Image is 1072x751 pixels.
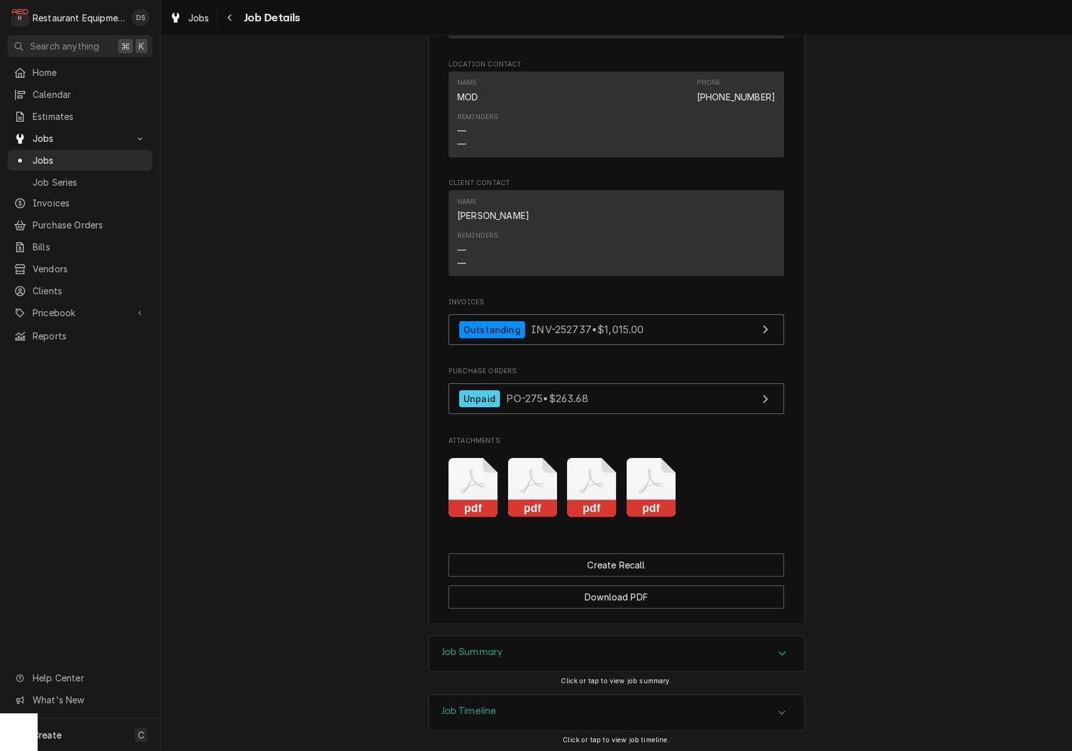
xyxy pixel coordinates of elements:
[457,197,477,207] div: Name
[33,154,146,167] span: Jobs
[448,383,784,414] a: View Purchase Order
[448,553,784,609] div: Button Group
[139,40,144,53] span: K
[240,9,300,26] span: Job Details
[448,60,784,163] div: Location Contact
[33,196,146,210] span: Invoices
[627,458,676,518] button: pdf
[448,178,784,188] span: Client Contact
[428,695,805,731] div: Job Timeline
[448,190,784,282] div: Client Contact List
[8,326,152,346] a: Reports
[33,132,127,145] span: Jobs
[33,88,146,101] span: Calendar
[429,695,804,730] div: Accordion Header
[429,636,804,671] button: Accordion Details Expand Trigger
[33,284,146,297] span: Clients
[8,172,152,193] a: Job Series
[132,9,149,26] div: DS
[457,112,499,122] div: Reminders
[442,646,503,658] h3: Job Summary
[33,240,146,253] span: Bills
[448,366,784,420] div: Purchase Orders
[697,92,775,102] a: [PHONE_NUMBER]
[448,60,784,70] span: Location Contact
[448,553,784,577] div: Button Group Row
[33,671,145,684] span: Help Center
[457,197,529,222] div: Name
[459,321,525,338] div: Outstanding
[442,705,497,717] h3: Job Timeline
[448,72,784,157] div: Contact
[448,458,498,518] button: pdf
[561,677,671,685] span: Click or tap to view job summary.
[8,258,152,279] a: Vendors
[567,458,617,518] button: pdf
[8,215,152,235] a: Purchase Orders
[30,40,99,53] span: Search anything
[448,72,784,163] div: Location Contact List
[457,137,466,151] div: —
[457,231,499,269] div: Reminders
[448,436,784,446] span: Attachments
[8,150,152,171] a: Jobs
[132,9,149,26] div: Derek Stewart's Avatar
[429,695,804,730] button: Accordion Details Expand Trigger
[429,636,804,671] div: Accordion Header
[8,668,152,688] a: Go to Help Center
[8,237,152,257] a: Bills
[33,66,146,79] span: Home
[448,366,784,376] span: Purchase Orders
[8,193,152,213] a: Invoices
[33,306,127,319] span: Pricebook
[138,728,144,742] span: C
[33,11,125,24] div: Restaurant Equipment Diagnostics
[11,9,29,26] div: Restaurant Equipment Diagnostics's Avatar
[33,730,61,740] span: Create
[33,329,146,343] span: Reports
[448,436,784,527] div: Attachments
[8,302,152,323] a: Go to Pricebook
[8,106,152,127] a: Estimates
[697,78,775,103] div: Phone
[448,553,784,577] button: Create Recall
[33,262,146,275] span: Vendors
[8,128,152,149] a: Go to Jobs
[8,84,152,105] a: Calendar
[457,90,478,104] div: MOD
[697,78,721,88] div: Phone
[8,280,152,301] a: Clients
[33,218,146,232] span: Purchase Orders
[448,314,784,345] a: View Invoice
[188,11,210,24] span: Jobs
[563,736,669,744] span: Click or tap to view job timeline.
[531,323,644,336] span: INV-252737 • $1,015.00
[8,690,152,710] a: Go to What's New
[11,9,29,26] div: R
[457,112,499,151] div: Reminders
[33,693,145,706] span: What's New
[506,392,588,405] span: PO-275 • $263.68
[457,124,466,137] div: —
[121,40,130,53] span: ⌘
[457,243,466,257] div: —
[448,577,784,609] div: Button Group Row
[459,390,500,407] div: Unpaid
[8,62,152,83] a: Home
[164,8,215,28] a: Jobs
[8,35,152,57] button: Search anything⌘K
[428,636,805,672] div: Job Summary
[448,585,784,609] button: Download PDF
[457,231,499,241] div: Reminders
[457,209,529,222] div: [PERSON_NAME]
[448,178,784,282] div: Client Contact
[448,190,784,276] div: Contact
[33,176,146,189] span: Job Series
[457,78,477,88] div: Name
[448,448,784,527] span: Attachments
[33,110,146,123] span: Estimates
[448,297,784,351] div: Invoices
[220,8,240,28] button: Navigate back
[457,257,466,270] div: —
[457,78,478,103] div: Name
